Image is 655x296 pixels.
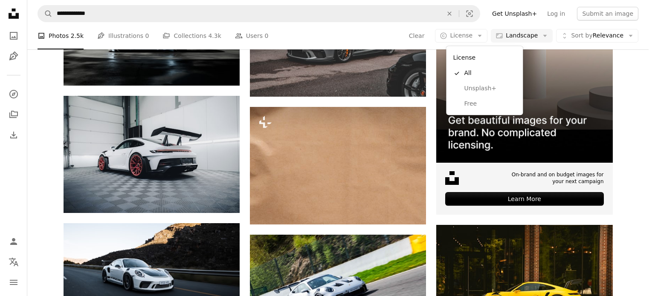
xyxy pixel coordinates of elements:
span: License [450,32,472,39]
div: License [449,49,519,66]
span: Unsplash+ [464,84,516,93]
span: Free [464,100,516,108]
span: All [464,69,516,78]
button: Landscape [491,29,553,43]
button: License [435,29,487,43]
div: License [446,46,523,115]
